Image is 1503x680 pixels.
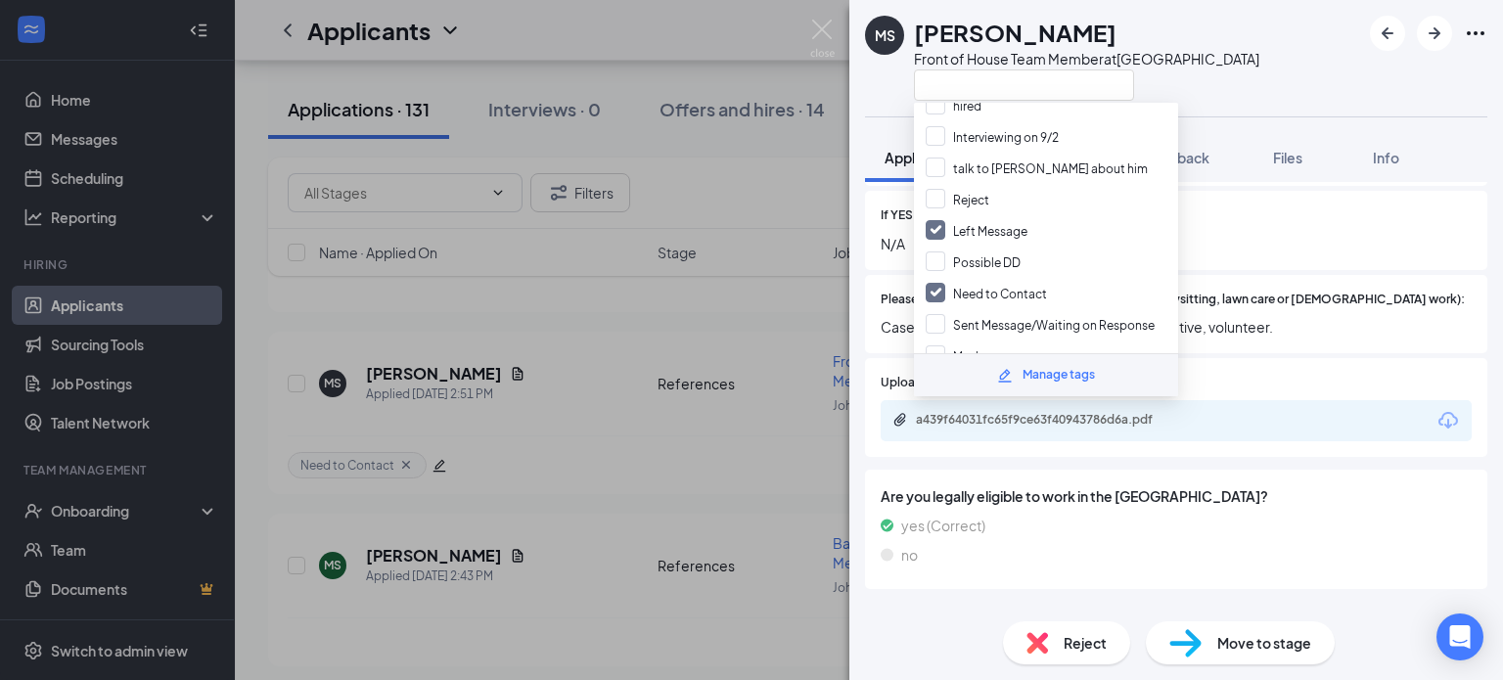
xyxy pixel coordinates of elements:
[892,412,908,428] svg: Paperclip
[1376,22,1399,45] svg: ArrowLeftNew
[1423,22,1446,45] svg: ArrowRight
[881,291,1465,309] span: Please list your three most recent jobs (including babysitting, lawn care or [DEMOGRAPHIC_DATA] w...
[901,544,918,566] span: no
[892,412,1209,431] a: Paperclipa439f64031fc65f9ce63f40943786d6a.pdf
[1464,22,1487,45] svg: Ellipses
[881,485,1472,507] span: Are you legally eligible to work in the [GEOGRAPHIC_DATA]?
[881,233,1472,254] span: N/A
[914,49,1259,68] div: Front of House Team Member at [GEOGRAPHIC_DATA]
[1373,149,1399,166] span: Info
[1217,632,1311,654] span: Move to stage
[881,374,970,392] span: Upload Resume
[865,602,888,625] svg: ChevronUp
[1064,632,1107,654] span: Reject
[1370,16,1405,51] button: ArrowLeftNew
[1023,366,1095,385] div: Manage tags
[1436,613,1483,660] div: Open Intercom Messenger
[1320,606,1487,622] span: Applicant has not yet responded.
[901,515,985,536] span: yes (Correct)
[1417,16,1452,51] button: ArrowRight
[896,604,974,623] div: References
[881,316,1472,338] span: Case management, patient access representative, volunteer.
[916,412,1190,428] div: a439f64031fc65f9ce63f40943786d6a.pdf
[1436,409,1460,432] svg: Download
[1273,149,1302,166] span: Files
[997,368,1013,384] svg: Pencil
[881,206,1071,225] span: If YES, which restaurant/location?
[885,149,959,166] span: Application
[914,16,1116,49] h1: [PERSON_NAME]
[875,25,895,45] div: MS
